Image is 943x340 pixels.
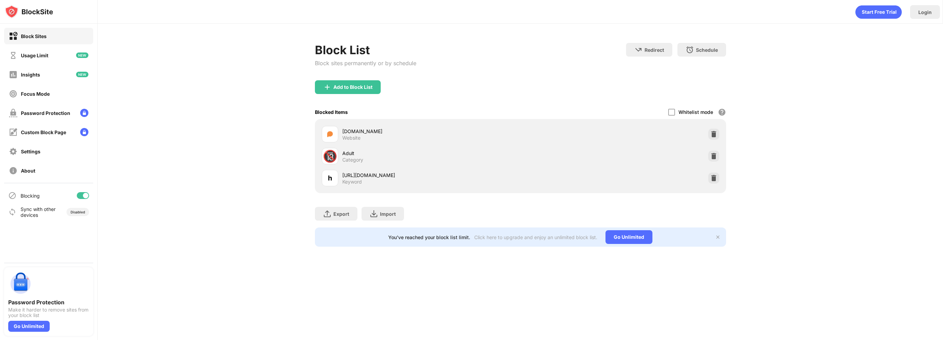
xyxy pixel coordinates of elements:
div: Add to Block List [333,84,372,90]
img: blocking-icon.svg [8,191,16,200]
div: Focus Mode [21,91,50,97]
div: Go Unlimited [8,321,50,332]
img: settings-off.svg [9,147,17,156]
div: About [21,168,35,174]
img: customize-block-page-off.svg [9,128,17,137]
img: block-on.svg [9,32,17,40]
img: favicons [326,130,334,138]
div: Keyword [342,179,362,185]
div: Category [342,157,363,163]
div: You’ve reached your block list limit. [388,234,470,240]
div: Blocking [21,193,40,199]
img: time-usage-off.svg [9,51,17,60]
div: Sync with other devices [21,206,56,218]
img: sync-icon.svg [8,208,16,216]
img: logo-blocksite.svg [5,5,53,19]
div: Export [333,211,349,217]
div: animation [855,5,902,19]
div: Block sites permanently or by schedule [315,60,416,67]
div: Whitelist mode [678,109,713,115]
div: Insights [21,72,40,78]
img: about-off.svg [9,166,17,175]
img: insights-off.svg [9,70,17,79]
div: [DOMAIN_NAME] [342,128,521,135]
img: lock-menu.svg [80,128,88,136]
div: Blocked Items [315,109,348,115]
div: Login [918,9,932,15]
img: push-password-protection.svg [8,271,33,296]
div: Custom Block Page [21,129,66,135]
div: Block List [315,43,416,57]
div: Settings [21,149,40,154]
div: Password Protection [8,299,89,306]
div: Disabled [71,210,85,214]
div: Make it harder to remove sites from your block list [8,307,89,318]
img: new-icon.svg [76,72,88,77]
div: Click here to upgrade and enjoy an unlimited block list. [474,234,597,240]
img: new-icon.svg [76,52,88,58]
div: Website [342,135,360,141]
div: 🔞 [323,149,337,163]
div: Block Sites [21,33,47,39]
div: Go Unlimited [605,230,652,244]
div: Password Protection [21,110,70,116]
img: lock-menu.svg [80,109,88,117]
img: x-button.svg [715,234,721,240]
div: Schedule [696,47,718,53]
div: Usage Limit [21,52,48,58]
div: Adult [342,150,521,157]
div: Import [380,211,396,217]
img: focus-off.svg [9,90,17,98]
img: password-protection-off.svg [9,109,17,117]
div: Redirect [645,47,664,53]
div: h [328,173,332,183]
div: [URL][DOMAIN_NAME] [342,172,521,179]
